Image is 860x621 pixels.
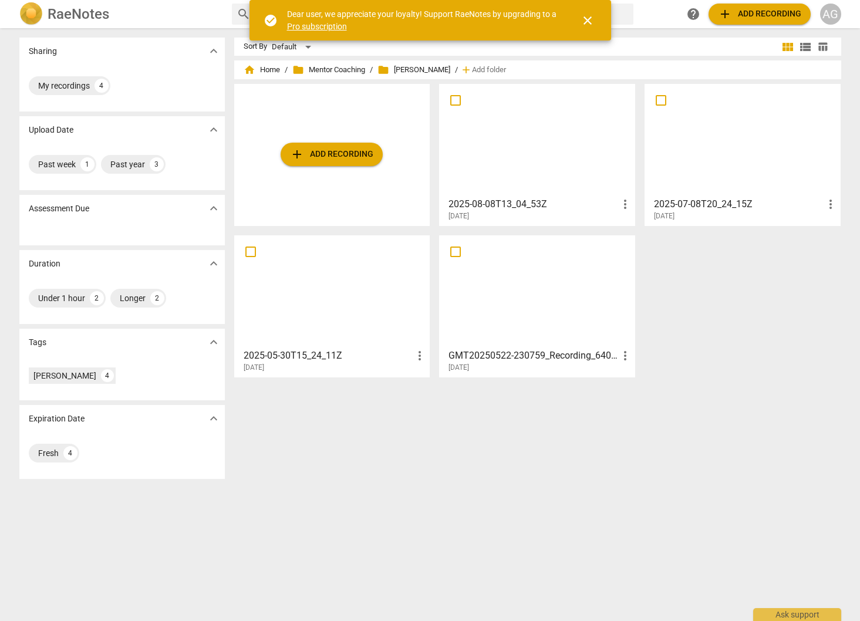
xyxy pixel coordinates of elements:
[377,64,389,76] span: folder
[150,157,164,171] div: 3
[683,4,704,25] a: Help
[443,88,631,221] a: 2025-08-08T13_04_53Z[DATE]
[29,258,60,270] p: Duration
[207,256,221,271] span: expand_more
[272,38,315,56] div: Default
[264,14,278,28] span: check_circle
[460,64,472,76] span: add
[781,40,795,54] span: view_module
[413,349,427,363] span: more_vert
[718,7,732,21] span: add
[120,292,146,304] div: Longer
[290,147,373,161] span: Add recording
[797,38,814,56] button: List view
[244,64,255,76] span: home
[110,158,145,170] div: Past year
[237,7,251,21] span: search
[448,211,469,221] span: [DATE]
[150,291,164,305] div: 2
[472,66,506,75] span: Add folder
[455,66,458,75] span: /
[654,211,674,221] span: [DATE]
[207,44,221,58] span: expand_more
[205,333,222,351] button: Show more
[443,239,631,372] a: GMT20250522-230759_Recording_640x360[DATE]
[205,121,222,139] button: Show more
[19,2,222,26] a: LogoRaeNotes
[281,143,383,166] button: Upload
[29,124,73,136] p: Upload Date
[29,336,46,349] p: Tags
[581,14,595,28] span: close
[649,88,837,221] a: 2025-07-08T20_24_15Z[DATE]
[824,197,838,211] span: more_vert
[814,38,832,56] button: Table view
[377,64,450,76] span: [PERSON_NAME]
[29,203,89,215] p: Assessment Due
[205,255,222,272] button: Show more
[370,66,373,75] span: /
[618,197,632,211] span: more_vert
[48,6,109,22] h2: RaeNotes
[80,157,95,171] div: 1
[29,45,57,58] p: Sharing
[38,158,76,170] div: Past week
[292,64,365,76] span: Mentor Coaching
[287,8,559,32] div: Dear user, we appreciate your loyalty! Support RaeNotes by upgrading to a
[244,363,264,373] span: [DATE]
[709,4,811,25] button: Upload
[101,369,114,382] div: 4
[205,42,222,60] button: Show more
[798,40,812,54] span: view_list
[29,413,85,425] p: Expiration Date
[38,292,85,304] div: Under 1 hour
[820,4,841,25] button: AG
[205,410,222,427] button: Show more
[292,64,304,76] span: folder
[63,446,77,460] div: 4
[618,349,632,363] span: more_vert
[244,349,413,363] h3: 2025-05-30T15_24_11Z
[207,201,221,215] span: expand_more
[95,79,109,93] div: 4
[19,2,43,26] img: Logo
[287,22,347,31] a: Pro subscription
[207,123,221,137] span: expand_more
[290,147,304,161] span: add
[574,6,602,35] button: Close
[718,7,801,21] span: Add recording
[285,66,288,75] span: /
[244,42,267,51] div: Sort By
[654,197,824,211] h3: 2025-07-08T20_24_15Z
[38,447,59,459] div: Fresh
[90,291,104,305] div: 2
[448,197,618,211] h3: 2025-08-08T13_04_53Z
[38,80,90,92] div: My recordings
[205,200,222,217] button: Show more
[779,38,797,56] button: Tile view
[207,411,221,426] span: expand_more
[448,363,469,373] span: [DATE]
[817,41,828,52] span: table_chart
[33,370,96,382] div: [PERSON_NAME]
[244,64,280,76] span: Home
[448,349,618,363] h3: GMT20250522-230759_Recording_640x360
[753,608,841,621] div: Ask support
[207,335,221,349] span: expand_more
[238,239,426,372] a: 2025-05-30T15_24_11Z[DATE]
[686,7,700,21] span: help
